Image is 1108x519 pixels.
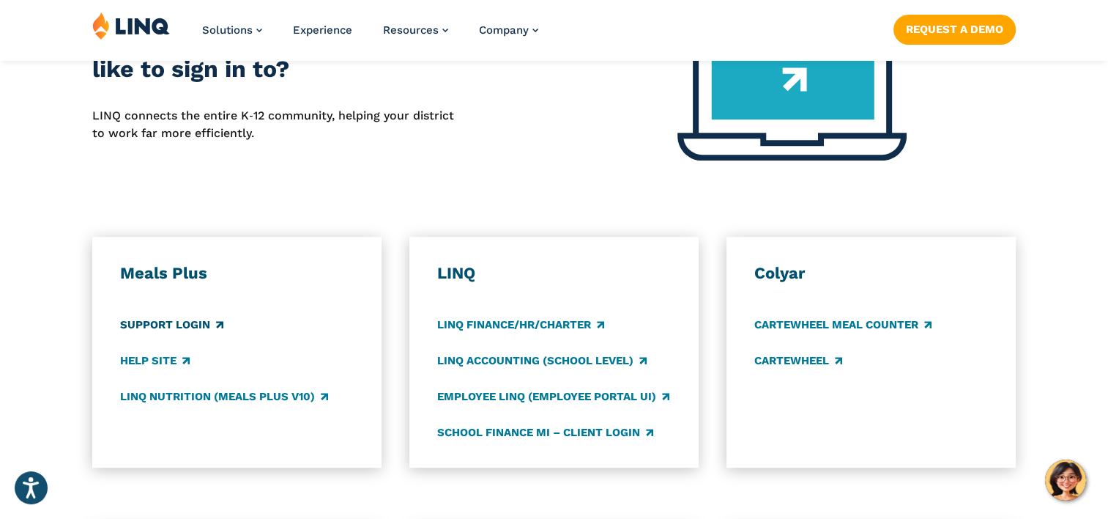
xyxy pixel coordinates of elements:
a: LINQ Finance/HR/Charter [437,317,604,333]
a: School Finance MI – Client Login [437,424,653,441]
a: Company [479,23,538,37]
span: Company [479,23,529,37]
p: LINQ connects the entire K‑12 community, helping your district to work far more efficiently. [92,107,461,143]
nav: Button Navigation [893,12,1016,44]
span: Solutions [202,23,253,37]
a: Solutions [202,23,262,37]
h3: Meals Plus [120,263,354,284]
span: Resources [383,23,439,37]
a: Support Login [120,317,223,333]
button: Hello, have a question? Let’s chat. [1045,460,1086,501]
a: LINQ Accounting (school level) [437,353,647,369]
nav: Primary Navigation [202,12,538,60]
a: Employee LINQ (Employee Portal UI) [437,389,669,405]
a: Help Site [120,353,190,369]
a: LINQ Nutrition (Meals Plus v10) [120,389,328,405]
img: LINQ | K‑12 Software [92,12,170,40]
h3: LINQ [437,263,671,284]
a: Resources [383,23,448,37]
a: Request a Demo [893,15,1016,44]
a: Experience [293,23,352,37]
a: CARTEWHEEL Meal Counter [754,317,932,333]
a: CARTEWHEEL [754,353,842,369]
h3: Colyar [754,263,988,284]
